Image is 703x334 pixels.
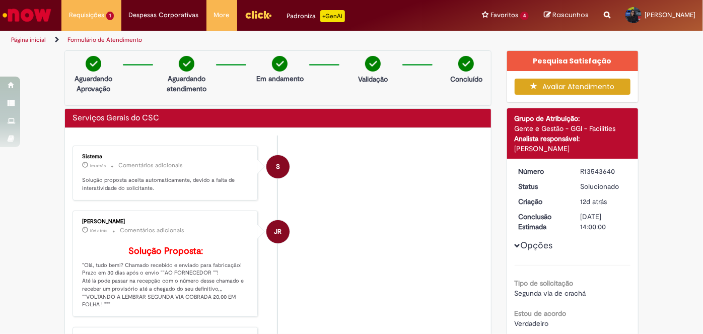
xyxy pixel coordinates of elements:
[179,56,194,72] img: check-circle-green.png
[580,181,627,191] div: Solucionado
[580,196,627,207] div: 17/09/2025 13:32:36
[544,11,589,20] a: Rascunhos
[515,279,574,288] b: Tipo de solicitação
[90,163,106,169] time: 29/09/2025 11:26:55
[1,5,53,25] img: ServiceNow
[118,161,183,170] small: Comentários adicionais
[266,155,290,178] div: System
[90,228,107,234] time: 19/09/2025 13:26:55
[8,31,461,49] ul: Trilhas de página
[365,56,381,72] img: check-circle-green.png
[515,123,631,133] div: Gente e Gestão - GGI - Facilities
[276,155,280,179] span: S
[86,56,101,72] img: check-circle-green.png
[82,154,250,160] div: Sistema
[256,74,304,84] p: Em andamento
[272,56,288,72] img: check-circle-green.png
[515,79,631,95] button: Avaliar Atendimento
[515,289,586,298] span: Segunda via de crachá
[245,7,272,22] img: click_logo_yellow_360x200.png
[214,10,230,20] span: More
[580,197,607,206] span: 12d atrás
[73,114,159,123] h2: Serviços Gerais do CSC Histórico de tíquete
[511,212,573,232] dt: Conclusão Estimada
[515,113,631,123] div: Grupo de Atribuição:
[511,166,573,176] dt: Número
[82,176,250,192] p: Solução proposta aceita automaticamente, devido a falta de interatividade do solicitante.
[580,212,627,232] div: [DATE] 14:00:00
[645,11,695,19] span: [PERSON_NAME]
[490,10,518,20] span: Favoritos
[450,74,482,84] p: Concluído
[129,10,199,20] span: Despesas Corporativas
[515,309,567,318] b: Estou de acordo
[82,219,250,225] div: [PERSON_NAME]
[515,144,631,154] div: [PERSON_NAME]
[274,220,282,244] span: JR
[90,163,106,169] span: 1m atrás
[69,74,118,94] p: Aguardando Aprovação
[128,245,203,257] b: Solução Proposta:
[580,166,627,176] div: R13543640
[162,74,211,94] p: Aguardando atendimento
[580,197,607,206] time: 17/09/2025 13:32:36
[515,133,631,144] div: Analista responsável:
[106,12,114,20] span: 1
[69,10,104,20] span: Requisições
[507,51,639,71] div: Pesquisa Satisfação
[90,228,107,234] span: 10d atrás
[511,196,573,207] dt: Criação
[320,10,345,22] p: +GenAi
[458,56,474,72] img: check-circle-green.png
[82,246,250,309] p: "Olá, tudo bem!? Chamado recebido e enviado para fabricação! Prazo em 30 dias após o envio ""AO F...
[67,36,142,44] a: Formulário de Atendimento
[120,226,184,235] small: Comentários adicionais
[266,220,290,243] div: Jhully Rodrigues
[520,12,529,20] span: 4
[552,10,589,20] span: Rascunhos
[11,36,46,44] a: Página inicial
[511,181,573,191] dt: Status
[358,74,388,84] p: Validação
[515,319,549,328] span: Verdadeiro
[287,10,345,22] div: Padroniza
